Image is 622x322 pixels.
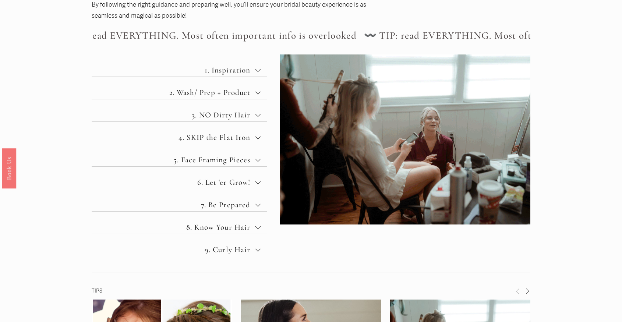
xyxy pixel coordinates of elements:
tspan: 〰️ [364,29,377,42]
span: TIPS [92,288,102,294]
span: 4. SKIP the Flat Iron [109,133,255,142]
button: 3. NO Dirty Hair [92,99,267,121]
span: 8. Know Your Hair [109,223,255,232]
button: 9. Curly Hair [92,234,267,256]
span: 5. Face Framing Pieces [109,155,255,164]
button: 6. Let 'er Grow! [92,167,267,189]
a: Book Us [2,148,16,188]
button: 5. Face Framing Pieces [92,144,267,166]
button: 1. Inspiration [92,54,267,77]
span: Next [524,288,530,294]
span: 3. NO Dirty Hair [109,110,255,120]
span: 7. Be Prepared [109,200,255,209]
button: 7. Be Prepared [92,189,267,211]
span: 1. Inspiration [109,66,255,75]
span: 2. Wash/ Prep + Product [109,88,255,97]
span: Previous [515,288,521,294]
button: 4. SKIP the Flat Iron [92,122,267,144]
span: 9. Curly Hair [109,245,255,254]
span: 6. Let 'er Grow! [109,178,255,187]
button: 8. Know Your Hair [92,212,267,234]
button: 2. Wash/ Prep + Product [92,77,267,99]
